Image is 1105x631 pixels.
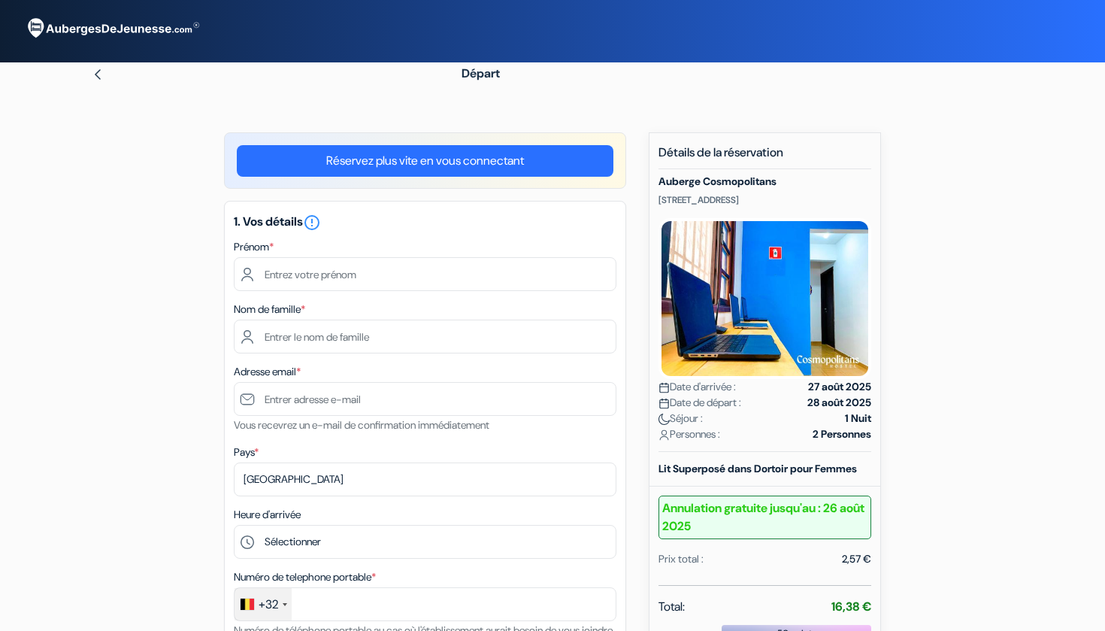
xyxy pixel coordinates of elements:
i: error_outline [303,214,321,232]
img: left_arrow.svg [92,68,104,80]
span: Personnes : [658,426,720,442]
label: Heure d'arrivée [234,507,301,523]
img: moon.svg [658,414,670,425]
img: AubergesDeJeunesse.com [18,8,206,49]
span: Date d'arrivée : [658,379,736,395]
label: Numéro de telephone portable [234,569,376,585]
small: Vous recevrez un e-mail de confirmation immédiatement [234,418,489,432]
span: Date de départ : [658,395,741,411]
a: Réservez plus vite en vous connectant [237,145,613,177]
span: Total: [658,598,685,616]
strong: 1 Nuit [845,411,871,426]
div: +32 [259,596,278,614]
label: Pays [234,444,259,460]
h5: 1. Vos détails [234,214,616,232]
b: Lit Superposé dans Dortoir pour Femmes [658,462,857,475]
a: error_outline [303,214,321,229]
label: Prénom [234,239,274,255]
span: Séjour : [658,411,703,426]
h5: Détails de la réservation [658,145,871,169]
strong: 2 Personnes [813,426,871,442]
input: Entrer adresse e-mail [234,382,616,416]
strong: 28 août 2025 [807,395,871,411]
b: Annulation gratuite jusqu'au : 26 août 2025 [658,496,871,539]
strong: 27 août 2025 [808,379,871,395]
input: Entrez votre prénom [234,257,616,291]
img: user_icon.svg [658,429,670,441]
div: 2,57 € [842,551,871,567]
img: calendar.svg [658,382,670,393]
strong: 16,38 € [831,599,871,614]
input: Entrer le nom de famille [234,320,616,353]
h5: Auberge Cosmopolitans [658,175,871,188]
div: Belgium (België): +32 [235,588,292,620]
p: [STREET_ADDRESS] [658,194,871,206]
label: Adresse email [234,364,301,380]
img: calendar.svg [658,398,670,409]
label: Nom de famille [234,302,305,317]
div: Prix total : [658,551,704,567]
span: Départ [462,65,500,81]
